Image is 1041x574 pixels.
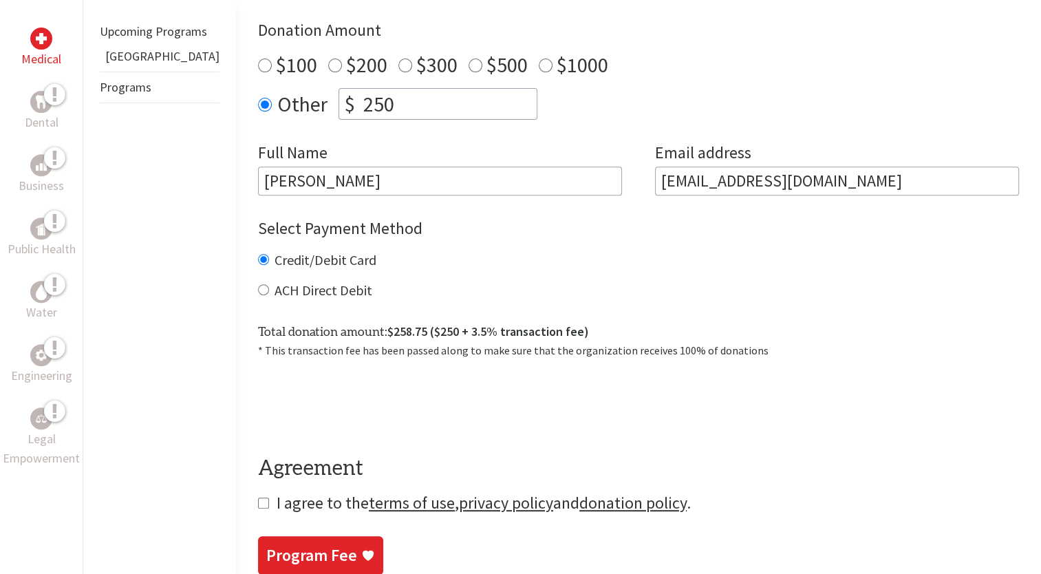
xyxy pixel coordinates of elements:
[36,414,47,423] img: Legal Empowerment
[36,284,47,299] img: Water
[266,544,357,566] div: Program Fee
[100,72,219,103] li: Programs
[258,19,1019,41] h4: Donation Amount
[36,33,47,44] img: Medical
[258,375,467,429] iframe: reCAPTCHA
[30,281,52,303] div: Water
[557,52,608,78] label: $1000
[8,217,76,259] a: Public HealthPublic Health
[26,281,57,322] a: WaterWater
[416,52,458,78] label: $300
[30,91,52,113] div: Dental
[579,492,687,513] a: donation policy
[275,251,376,268] label: Credit/Debit Card
[25,113,58,132] p: Dental
[36,350,47,361] img: Engineering
[11,344,72,385] a: EngineeringEngineering
[21,28,61,69] a: MedicalMedical
[486,52,528,78] label: $500
[11,366,72,385] p: Engineering
[258,217,1019,240] h4: Select Payment Method
[19,154,64,195] a: BusinessBusiness
[369,492,455,513] a: terms of use
[276,52,317,78] label: $100
[100,47,219,72] li: Belize
[277,88,328,120] label: Other
[655,142,751,167] label: Email address
[655,167,1019,195] input: Your Email
[30,407,52,429] div: Legal Empowerment
[258,322,589,342] label: Total donation amount:
[8,240,76,259] p: Public Health
[19,176,64,195] p: Business
[361,89,537,119] input: Enter Amount
[277,492,691,513] span: I agree to the , and .
[30,154,52,176] div: Business
[258,342,1019,359] p: * This transaction fee has been passed along to make sure that the organization receives 100% of ...
[30,28,52,50] div: Medical
[346,52,387,78] label: $200
[3,429,80,468] p: Legal Empowerment
[339,89,361,119] div: $
[36,160,47,171] img: Business
[100,23,207,39] a: Upcoming Programs
[258,167,622,195] input: Enter Full Name
[275,281,372,299] label: ACH Direct Debit
[100,79,151,95] a: Programs
[105,48,219,64] a: [GEOGRAPHIC_DATA]
[459,492,553,513] a: privacy policy
[36,222,47,235] img: Public Health
[258,142,328,167] label: Full Name
[100,17,219,47] li: Upcoming Programs
[25,91,58,132] a: DentalDental
[36,95,47,108] img: Dental
[21,50,61,69] p: Medical
[26,303,57,322] p: Water
[387,323,589,339] span: $258.75 ($250 + 3.5% transaction fee)
[3,407,80,468] a: Legal EmpowermentLegal Empowerment
[30,344,52,366] div: Engineering
[30,217,52,240] div: Public Health
[258,456,1019,481] h4: Agreement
